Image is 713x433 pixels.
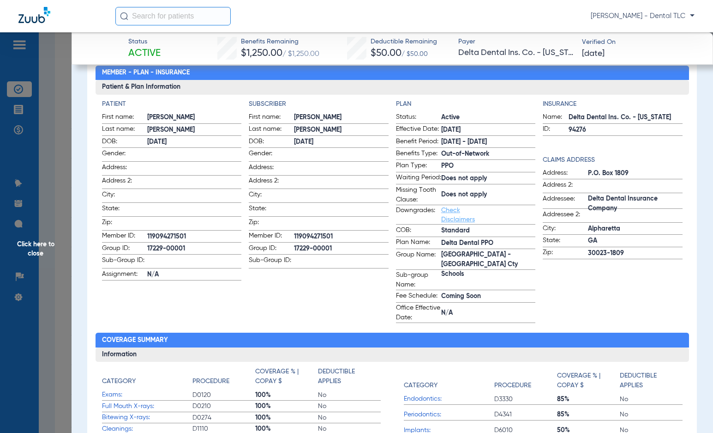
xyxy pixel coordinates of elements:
[249,204,294,216] span: State:
[441,308,535,318] span: N/A
[96,80,689,95] h3: Patient & Plan Information
[102,413,192,422] span: Bitewing X-rays:
[441,207,475,223] a: Check Disclaimers
[396,173,441,184] span: Waiting Period:
[667,389,713,433] iframe: Chat Widget
[147,232,241,242] span: 119094271501
[396,226,441,237] span: COB:
[249,190,294,202] span: City:
[294,113,389,122] span: [PERSON_NAME]
[591,12,695,21] span: [PERSON_NAME] - Dental TLC
[294,125,389,135] span: [PERSON_NAME]
[543,155,683,165] h4: Claims Address
[294,232,389,242] span: 119094271501
[582,37,698,47] span: Verified On
[102,99,241,109] app-breakdown-title: Patient
[396,137,441,148] span: Benefit Period:
[102,231,147,242] span: Member ID:
[249,137,294,148] span: DOB:
[102,367,192,390] app-breakdown-title: Category
[458,37,574,47] span: Payer
[249,176,294,189] span: Address 2:
[543,236,588,247] span: State:
[102,163,147,175] span: Address:
[441,113,535,122] span: Active
[569,125,683,135] span: 94276
[371,37,437,47] span: Deductible Remaining
[620,367,683,394] app-breakdown-title: Deductible Applies
[249,99,389,109] app-breakdown-title: Subscriber
[18,7,50,23] img: Zuub Logo
[192,413,255,422] span: D0274
[147,137,241,147] span: [DATE]
[543,210,588,222] span: Addressee 2:
[102,137,147,148] span: DOB:
[620,371,677,390] h4: Deductible Applies
[441,190,535,200] span: Does not apply
[318,367,376,386] h4: Deductible Applies
[543,224,588,235] span: City:
[588,249,683,258] span: 30023-1809
[588,199,683,208] span: Delta Dental Insurance Company
[102,269,147,281] span: Assignment:
[396,206,441,224] span: Downgrades:
[249,256,294,268] span: Sub-Group ID:
[396,250,441,269] span: Group Name:
[102,390,192,400] span: Exams:
[371,49,401,58] span: $50.00
[241,37,319,47] span: Benefits Remaining
[96,348,689,362] h3: Information
[582,48,605,60] span: [DATE]
[255,413,318,422] span: 100%
[396,185,441,205] span: Missing Tooth Clause:
[241,49,282,58] span: $1,250.00
[147,125,241,135] span: [PERSON_NAME]
[458,47,574,59] span: Delta Dental Ins. Co. - [US_STATE]
[249,218,294,230] span: Zip:
[404,367,494,394] app-breakdown-title: Category
[396,303,441,323] span: Office Effective Date:
[396,149,441,160] span: Benefits Type:
[441,292,535,301] span: Coming Soon
[441,161,535,171] span: PPO
[102,112,147,123] span: First name:
[102,256,147,268] span: Sub-Group ID:
[396,270,441,290] span: Sub-group Name:
[620,410,683,419] span: No
[441,238,535,248] span: Delta Dental PPO
[249,231,294,242] span: Member ID:
[102,244,147,255] span: Group ID:
[147,270,241,280] span: N/A
[396,291,441,302] span: Fee Schedule:
[557,395,620,404] span: 85%
[128,47,161,60] span: Active
[543,99,683,109] h4: Insurance
[569,113,683,122] span: Delta Dental Ins. Co. - [US_STATE]
[494,367,557,394] app-breakdown-title: Procedure
[396,112,441,123] span: Status:
[102,218,147,230] span: Zip:
[102,204,147,216] span: State:
[396,99,535,109] app-breakdown-title: Plan
[441,174,535,183] span: Does not apply
[318,367,381,390] app-breakdown-title: Deductible Applies
[588,224,683,234] span: Alpharetta
[96,66,689,80] h2: Member - Plan - Insurance
[543,168,588,179] span: Address:
[255,367,318,390] app-breakdown-title: Coverage % | Copay $
[102,176,147,189] span: Address 2:
[102,149,147,161] span: Gender:
[128,37,161,47] span: Status
[557,367,620,394] app-breakdown-title: Coverage % | Copay $
[441,125,535,135] span: [DATE]
[396,124,441,135] span: Effective Date:
[249,244,294,255] span: Group ID:
[255,402,318,411] span: 100%
[192,377,229,386] h4: Procedure
[102,377,136,386] h4: Category
[255,367,313,386] h4: Coverage % | Copay $
[543,194,588,209] span: Addressee:
[249,112,294,123] span: First name:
